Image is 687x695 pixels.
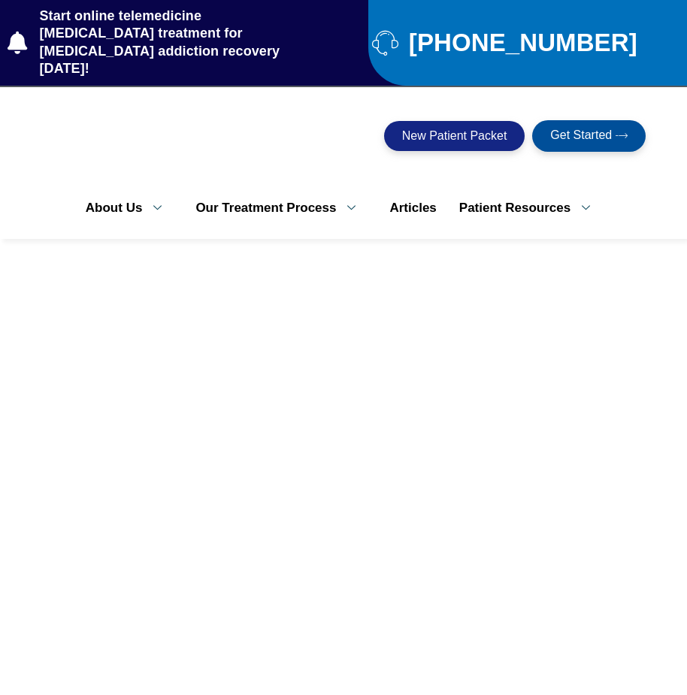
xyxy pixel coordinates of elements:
[532,120,646,152] a: Get Started
[405,35,637,51] span: [PHONE_NUMBER]
[8,8,316,78] a: Start online telemedicine [MEDICAL_DATA] treatment for [MEDICAL_DATA] addiction recovery [DATE]!
[550,129,612,143] span: Get Started
[448,192,613,224] a: Patient Resources
[384,121,525,151] a: New Patient Packet
[184,192,378,224] a: Our Treatment Process
[402,130,507,142] span: New Patient Packet
[372,29,680,56] a: [PHONE_NUMBER]
[36,8,316,78] span: Start online telemedicine [MEDICAL_DATA] treatment for [MEDICAL_DATA] addiction recovery [DATE]!
[378,192,447,224] a: Articles
[74,192,185,224] a: About Us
